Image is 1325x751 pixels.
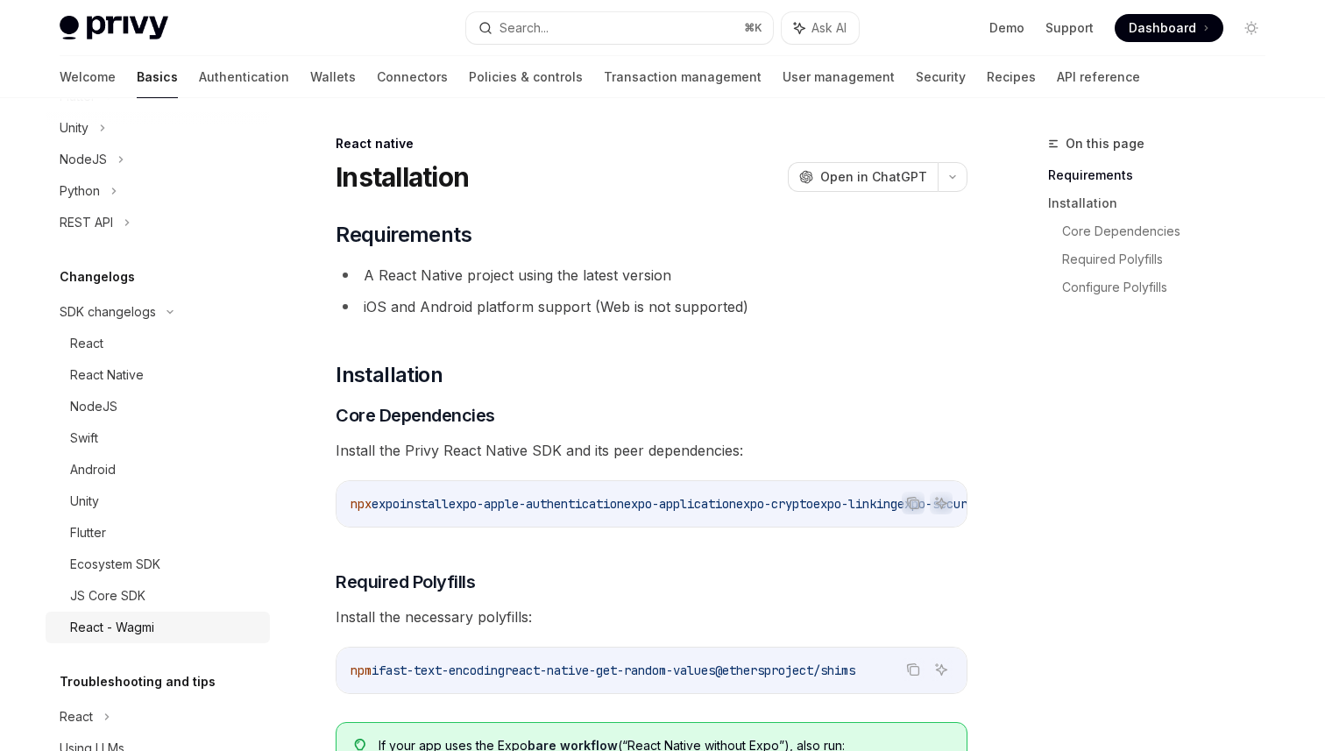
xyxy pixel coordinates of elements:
div: Search... [500,18,549,39]
span: react-native-get-random-values [505,662,715,678]
a: React Native [46,359,270,391]
button: Ask AI [930,658,953,681]
button: Open in ChatGPT [788,162,938,192]
a: Configure Polyfills [1062,273,1279,301]
a: Ecosystem SDK [46,549,270,580]
a: Required Polyfills [1062,245,1279,273]
span: Ask AI [811,19,847,37]
button: Copy the contents from the code block [902,492,925,514]
a: Basics [137,56,178,98]
a: User management [783,56,895,98]
span: install [400,496,449,512]
a: Installation [1048,189,1279,217]
li: iOS and Android platform support (Web is not supported) [336,294,967,319]
li: A React Native project using the latest version [336,263,967,287]
a: Flutter [46,517,270,549]
div: React - Wagmi [70,617,154,638]
button: Toggle dark mode [1237,14,1265,42]
span: expo [372,496,400,512]
span: @ethersproject/shims [715,662,855,678]
button: Ask AI [782,12,859,44]
div: Python [60,181,100,202]
span: expo-secure-store [897,496,1017,512]
span: expo-apple-authentication [449,496,624,512]
h5: Changelogs [60,266,135,287]
h5: Troubleshooting and tips [60,671,216,692]
a: JS Core SDK [46,580,270,612]
div: Android [70,459,116,480]
a: Android [46,454,270,485]
a: Policies & controls [469,56,583,98]
a: React [46,328,270,359]
span: Open in ChatGPT [820,168,927,186]
div: SDK changelogs [60,301,156,322]
span: Install the necessary polyfills: [336,605,967,629]
a: Security [916,56,966,98]
div: NodeJS [70,396,117,417]
span: ⌘ K [744,21,762,35]
div: Ecosystem SDK [70,554,160,575]
h1: Installation [336,161,469,193]
a: NodeJS [46,391,270,422]
span: fast-text-encoding [379,662,505,678]
span: Installation [336,361,443,389]
a: Requirements [1048,161,1279,189]
div: Unity [60,117,89,138]
span: Dashboard [1129,19,1196,37]
div: REST API [60,212,113,233]
span: expo-linking [813,496,897,512]
span: expo-application [624,496,736,512]
button: Copy the contents from the code block [902,658,925,681]
span: expo-crypto [736,496,813,512]
div: React native [336,135,967,152]
span: Install the Privy React Native SDK and its peer dependencies: [336,438,967,463]
span: npm [351,662,372,678]
div: React [70,333,103,354]
button: Ask AI [930,492,953,514]
div: Unity [70,491,99,512]
span: Requirements [336,221,471,249]
div: JS Core SDK [70,585,145,606]
a: Recipes [987,56,1036,98]
div: Swift [70,428,98,449]
a: Core Dependencies [1062,217,1279,245]
a: Dashboard [1115,14,1223,42]
div: React Native [70,365,144,386]
a: Swift [46,422,270,454]
a: Connectors [377,56,448,98]
img: light logo [60,16,168,40]
a: Transaction management [604,56,762,98]
a: Authentication [199,56,289,98]
div: Flutter [70,522,106,543]
a: Demo [989,19,1024,37]
a: Support [1045,19,1094,37]
span: Required Polyfills [336,570,475,594]
a: React - Wagmi [46,612,270,643]
a: Unity [46,485,270,517]
a: API reference [1057,56,1140,98]
span: npx [351,496,372,512]
div: NodeJS [60,149,107,170]
div: React [60,706,93,727]
span: On this page [1066,133,1144,154]
a: Wallets [310,56,356,98]
a: Welcome [60,56,116,98]
button: Search...⌘K [466,12,773,44]
span: i [372,662,379,678]
span: Core Dependencies [336,403,495,428]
